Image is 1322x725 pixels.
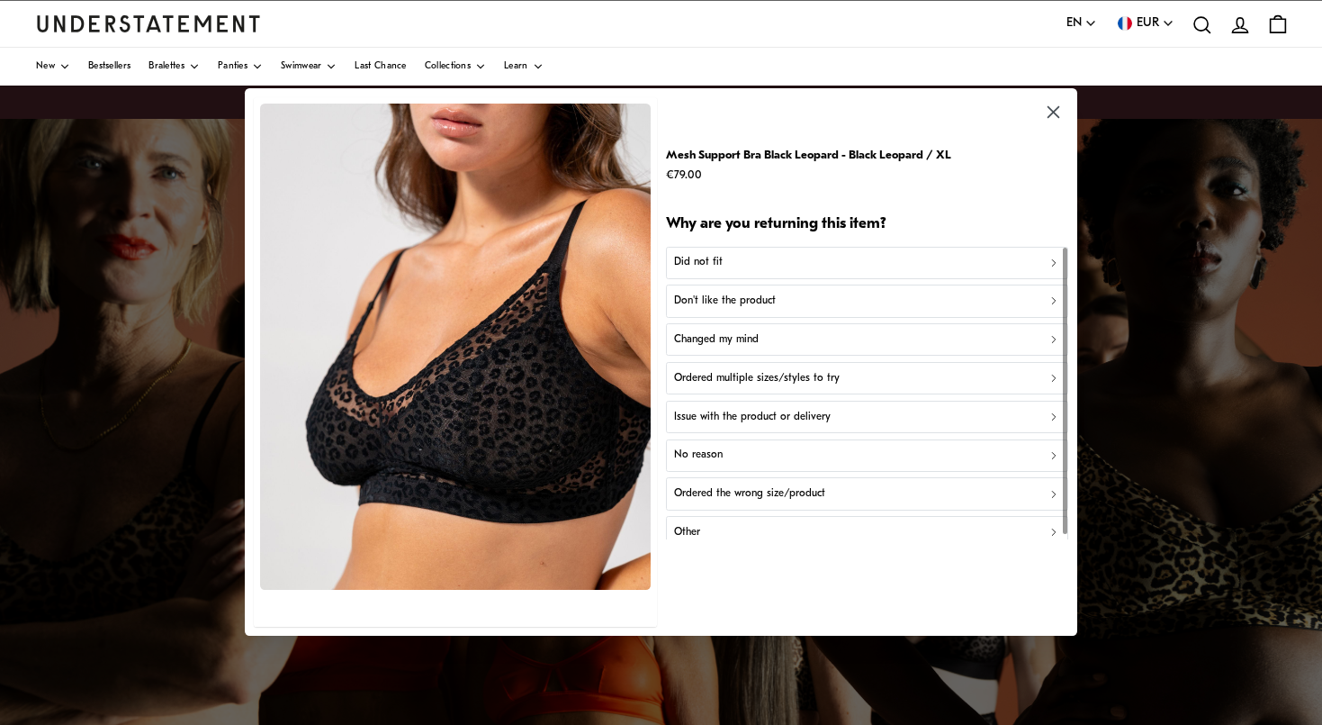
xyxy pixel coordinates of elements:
[148,48,200,86] a: Bralettes
[36,15,261,32] a: Understatement Homepage
[260,104,651,591] img: mesh-support-plus-black-leopard-393.jpg
[666,478,1068,511] button: Ordered the wrong size/product
[673,448,722,465] p: No reason
[673,370,839,387] p: Ordered multiple sizes/styles to try
[666,247,1068,279] button: Did not fit
[673,331,758,349] p: Changed my mind
[673,524,699,541] p: Other
[218,48,263,86] a: Panties
[666,285,1068,318] button: Don't like the product
[88,62,130,71] span: Bestsellers
[281,48,337,86] a: Swimwear
[425,62,471,71] span: Collections
[1066,14,1097,33] button: EN
[88,48,130,86] a: Bestsellers
[1137,14,1159,33] span: EUR
[673,255,722,272] p: Did not fit
[504,62,528,71] span: Learn
[355,48,406,86] a: Last Chance
[673,485,824,503] p: Ordered the wrong size/product
[673,409,830,426] p: Issue with the product or delivery
[425,48,486,86] a: Collections
[36,62,55,71] span: New
[666,401,1068,433] button: Issue with the product or delivery
[666,517,1068,549] button: Other
[1115,14,1174,33] button: EUR
[36,48,70,86] a: New
[1066,14,1082,33] span: EN
[148,62,184,71] span: Bralettes
[218,62,247,71] span: Panties
[666,362,1068,394] button: Ordered multiple sizes/styles to try
[666,166,951,185] p: €79.00
[673,293,775,310] p: Don't like the product
[666,214,1068,235] h2: Why are you returning this item?
[281,62,321,71] span: Swimwear
[504,48,544,86] a: Learn
[666,440,1068,472] button: No reason
[355,62,406,71] span: Last Chance
[666,323,1068,356] button: Changed my mind
[666,146,951,165] p: Mesh Support Bra Black Leopard - Black Leopard / XL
